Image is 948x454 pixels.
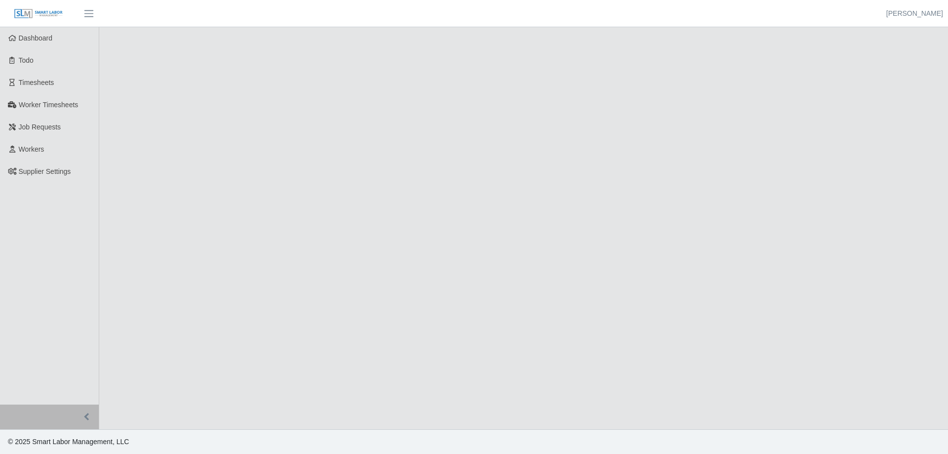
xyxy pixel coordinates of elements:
[886,8,943,19] a: [PERSON_NAME]
[14,8,63,19] img: SLM Logo
[8,438,129,446] span: © 2025 Smart Labor Management, LLC
[19,167,71,175] span: Supplier Settings
[19,79,54,86] span: Timesheets
[19,145,44,153] span: Workers
[19,123,61,131] span: Job Requests
[19,34,53,42] span: Dashboard
[19,56,34,64] span: Todo
[19,101,78,109] span: Worker Timesheets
